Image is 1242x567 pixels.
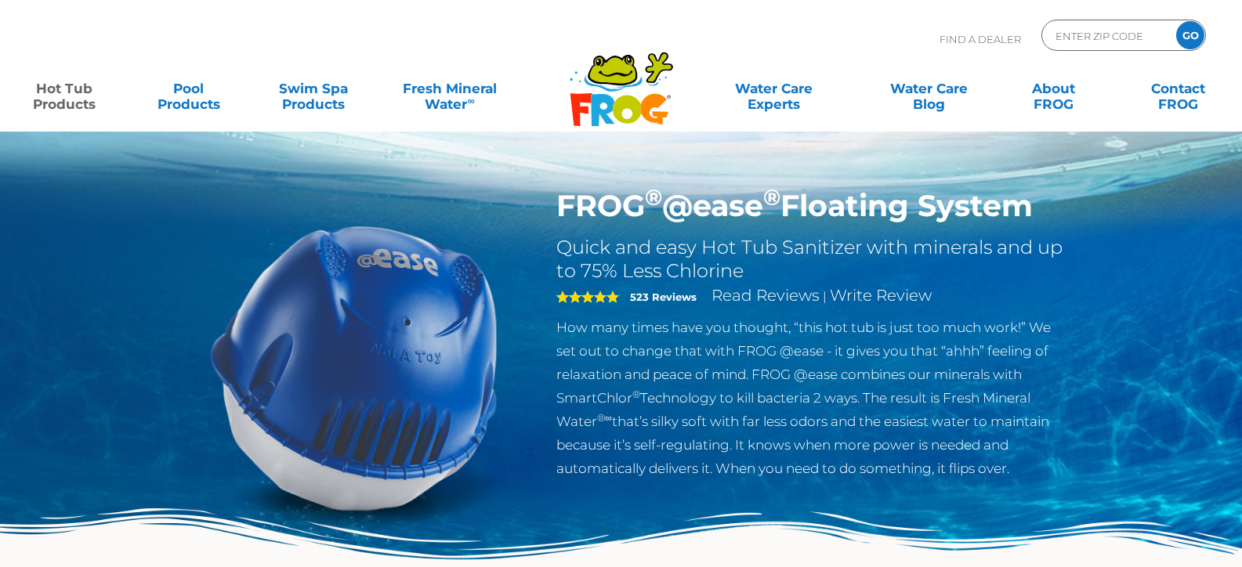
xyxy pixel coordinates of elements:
a: Hot TubProducts [16,73,113,104]
sup: ®∞ [597,412,612,424]
h1: FROG @ease Floating System [556,188,1068,224]
p: Find A Dealer [940,20,1021,59]
sup: ® [645,183,662,211]
img: Frog Products Logo [561,31,682,127]
a: Water CareBlog [881,73,978,104]
a: Water CareExperts [695,73,853,104]
a: Read Reviews [712,286,820,305]
a: ContactFROG [1129,73,1226,104]
span: | [823,289,827,304]
sup: ® [632,388,640,400]
a: Swim SpaProducts [265,73,362,104]
sup: ® [763,183,780,211]
img: hot-tub-product-atease-system.png [175,188,534,547]
sup: ∞ [467,95,474,107]
strong: 523 Reviews [630,291,697,303]
a: AboutFROG [1005,73,1102,104]
a: Write Review [830,286,932,305]
p: How many times have you thought, “this hot tub is just too much work!” We set out to change that ... [556,316,1068,480]
h2: Quick and easy Hot Tub Sanitizer with minerals and up to 75% Less Chlorine [556,236,1068,283]
input: GO [1176,21,1204,49]
span: 5 [556,291,619,303]
a: Fresh MineralWater∞ [389,73,511,104]
a: PoolProducts [140,73,237,104]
